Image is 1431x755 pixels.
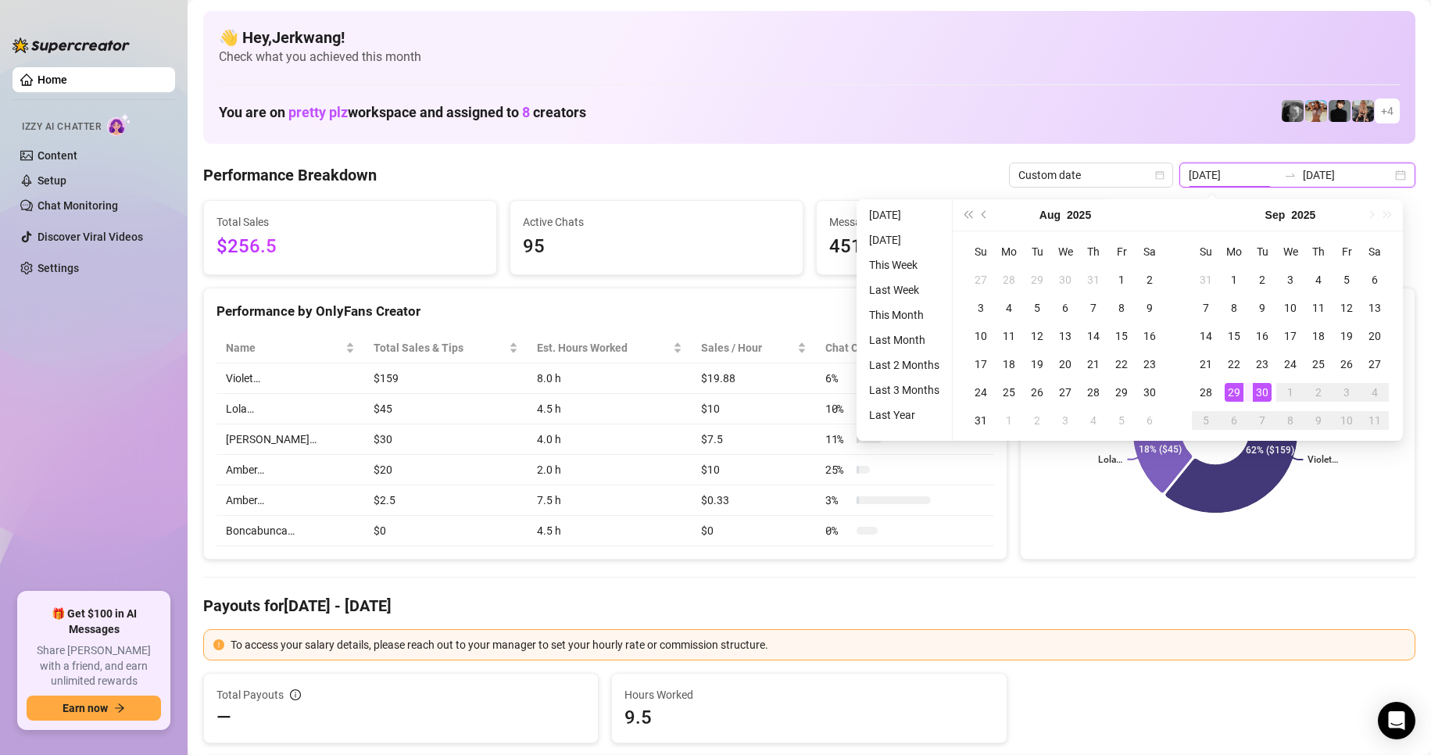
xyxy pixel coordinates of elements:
[1378,702,1415,739] div: Open Intercom Messenger
[692,333,816,363] th: Sales / Hour
[825,370,850,387] span: 6 %
[1084,270,1103,289] div: 31
[1220,266,1248,294] td: 2025-09-01
[1107,378,1136,406] td: 2025-08-29
[1309,355,1328,374] div: 25
[216,363,364,394] td: Violet…
[1000,299,1018,317] div: 4
[692,485,816,516] td: $0.33
[1136,406,1164,435] td: 2025-09-06
[1291,199,1315,231] button: Choose a year
[1197,383,1215,402] div: 28
[1028,327,1046,345] div: 12
[1112,383,1131,402] div: 29
[1039,199,1061,231] button: Choose a month
[1107,406,1136,435] td: 2025-09-05
[825,400,850,417] span: 10 %
[1051,322,1079,350] td: 2025-08-13
[1333,378,1361,406] td: 2025-10-03
[1000,355,1018,374] div: 18
[1304,266,1333,294] td: 2025-09-04
[27,643,161,689] span: Share [PERSON_NAME] with a friend, and earn unlimited rewards
[1056,355,1075,374] div: 20
[1028,299,1046,317] div: 5
[967,378,995,406] td: 2025-08-24
[1079,322,1107,350] td: 2025-08-14
[1284,169,1297,181] span: to
[231,636,1405,653] div: To access your salary details, please reach out to your manager to set your hourly rate or commis...
[1051,266,1079,294] td: 2025-07-30
[1276,350,1304,378] td: 2025-09-24
[1051,350,1079,378] td: 2025-08-20
[537,339,670,356] div: Est. Hours Worked
[1276,322,1304,350] td: 2025-09-17
[219,48,1400,66] span: Check what you achieved this month
[1281,270,1300,289] div: 3
[1248,266,1276,294] td: 2025-09-02
[1023,322,1051,350] td: 2025-08-12
[216,424,364,455] td: [PERSON_NAME]…
[1225,270,1243,289] div: 1
[1107,322,1136,350] td: 2025-08-15
[1097,454,1122,465] text: Lola…
[825,492,850,509] span: 3 %
[1023,238,1051,266] th: Tu
[38,262,79,274] a: Settings
[1023,294,1051,322] td: 2025-08-05
[216,213,484,231] span: Total Sales
[1304,294,1333,322] td: 2025-09-11
[216,485,364,516] td: Amber…
[1365,355,1384,374] div: 27
[863,331,946,349] li: Last Month
[1304,238,1333,266] th: Th
[1107,238,1136,266] th: Fr
[829,232,1097,262] span: 451
[114,703,125,714] span: arrow-right
[528,485,692,516] td: 7.5 h
[1136,350,1164,378] td: 2025-08-23
[1220,406,1248,435] td: 2025-10-06
[1304,406,1333,435] td: 2025-10-09
[1000,411,1018,430] div: 1
[27,607,161,637] span: 🎁 Get $100 in AI Messages
[1107,350,1136,378] td: 2025-08-22
[1192,322,1220,350] td: 2025-09-14
[213,639,224,650] span: exclamation-circle
[1276,406,1304,435] td: 2025-10-08
[863,306,946,324] li: This Month
[1309,299,1328,317] div: 11
[1023,266,1051,294] td: 2025-07-29
[1333,350,1361,378] td: 2025-09-26
[624,705,993,730] span: 9.5
[1220,350,1248,378] td: 2025-09-22
[1365,383,1384,402] div: 4
[863,206,946,224] li: [DATE]
[1112,270,1131,289] div: 1
[1265,199,1286,231] button: Choose a month
[1225,299,1243,317] div: 8
[1067,199,1091,231] button: Choose a year
[288,104,348,120] span: pretty plz
[1079,238,1107,266] th: Th
[1276,238,1304,266] th: We
[1281,355,1300,374] div: 24
[1084,327,1103,345] div: 14
[1140,327,1159,345] div: 16
[1337,383,1356,402] div: 3
[1305,100,1327,122] img: Amber
[1333,294,1361,322] td: 2025-09-12
[1352,100,1374,122] img: Violet
[1284,169,1297,181] span: swap-right
[1056,383,1075,402] div: 27
[1276,294,1304,322] td: 2025-09-10
[1140,299,1159,317] div: 9
[1000,270,1018,289] div: 28
[1136,378,1164,406] td: 2025-08-30
[22,120,101,134] span: Izzy AI Chatter
[1220,294,1248,322] td: 2025-09-08
[1136,266,1164,294] td: 2025-08-02
[1303,166,1392,184] input: End date
[995,378,1023,406] td: 2025-08-25
[995,294,1023,322] td: 2025-08-04
[1361,266,1389,294] td: 2025-09-06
